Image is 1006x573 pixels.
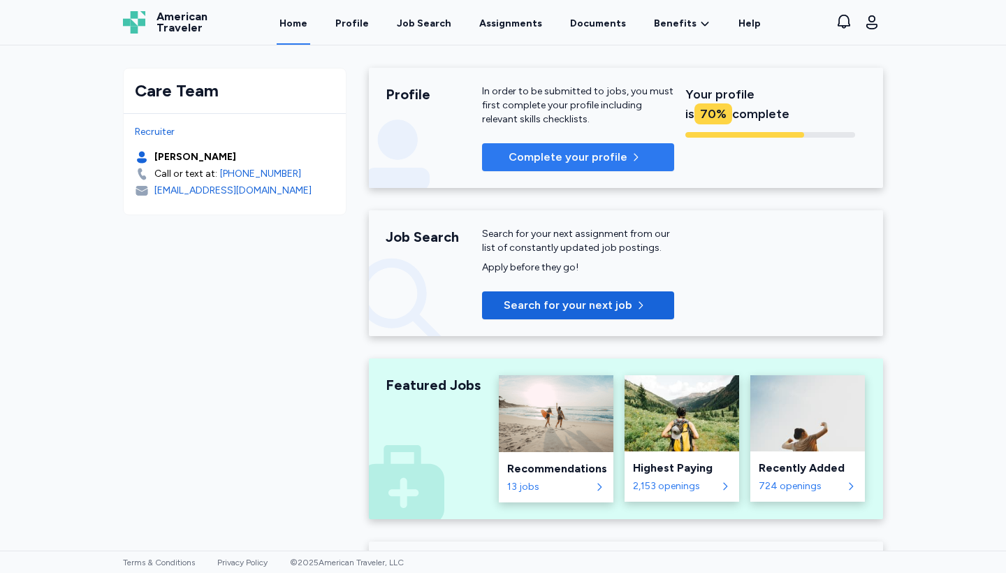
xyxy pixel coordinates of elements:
div: Recommendations [507,460,605,477]
button: Complete your profile [482,143,674,171]
a: Terms & Conditions [123,558,195,567]
div: 13 jobs [507,480,591,494]
span: © 2025 American Traveler, LLC [290,558,404,567]
img: Highest Paying [625,375,739,451]
a: Highest PayingHighest Paying2,153 openings [625,375,739,502]
div: [EMAIL_ADDRESS][DOMAIN_NAME] [154,184,312,198]
div: Job Search [386,227,482,247]
div: 70 % [694,103,732,124]
div: Search for your next assignment from our list of constantly updated job postings. [482,227,674,255]
a: Home [277,1,310,45]
img: Recently Added [750,375,865,451]
div: Care Team [135,80,335,102]
a: [PHONE_NUMBER] [220,167,301,181]
a: RecommendationsRecommendations13 jobs [499,375,613,502]
div: Highest Paying [633,460,731,477]
span: American Traveler [156,11,207,34]
div: 724 openings [759,479,843,493]
img: Recommendations [499,375,613,452]
img: Logo [123,11,145,34]
div: 2,153 openings [633,479,717,493]
button: Search for your next job [482,291,674,319]
div: Call or text at: [154,167,217,181]
a: Privacy Policy [217,558,268,567]
a: Benefits [654,17,710,31]
div: Profile [386,85,482,104]
div: Recently Added [759,460,856,477]
div: [PERSON_NAME] [154,150,236,164]
div: Apply before they go! [482,261,674,275]
span: Search for your next job [504,297,632,314]
div: Job Search [397,17,451,31]
p: Complete your profile [509,149,627,166]
span: Benefits [654,17,697,31]
div: Featured Jobs [386,375,482,395]
a: Recently AddedRecently Added724 openings [750,375,865,502]
div: Your profile is complete [685,85,855,124]
p: In order to be submitted to jobs, you must first complete your profile including relevant skills ... [482,85,674,126]
div: Recruiter [135,125,335,139]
